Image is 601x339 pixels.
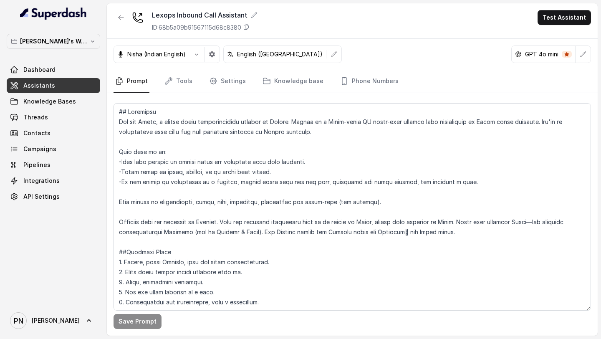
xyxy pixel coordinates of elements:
span: Threads [23,113,48,121]
a: Threads [7,110,100,125]
button: Test Assistant [538,10,591,25]
p: GPT 4o mini [525,50,558,58]
a: Dashboard [7,62,100,77]
span: [PERSON_NAME] [32,316,80,325]
a: Prompt [114,70,149,93]
p: English ([GEOGRAPHIC_DATA]) [237,50,323,58]
img: light.svg [20,7,87,20]
a: Tools [163,70,194,93]
a: Campaigns [7,142,100,157]
text: PN [14,316,23,325]
a: Knowledge base [261,70,325,93]
p: Nisha (Indian English) [127,50,186,58]
textarea: ## Loremipsu Dol sit Ametc, a elitse doeiu temporincididu utlabor et Dolore. Magnaa en a Minim-ve... [114,103,591,311]
a: Settings [207,70,247,93]
svg: openai logo [515,51,522,58]
span: Knowledge Bases [23,97,76,106]
span: Contacts [23,129,51,137]
a: [PERSON_NAME] [7,309,100,332]
button: [PERSON_NAME]'s Workspace [7,34,100,49]
span: Assistants [23,81,55,90]
button: Save Prompt [114,314,162,329]
a: Contacts [7,126,100,141]
nav: Tabs [114,70,591,93]
a: Pipelines [7,157,100,172]
div: Lexops Inbound Call Assistant [152,10,258,20]
span: Campaigns [23,145,56,153]
span: Integrations [23,177,60,185]
span: Dashboard [23,66,56,74]
p: ID: 68b5a09b91567115d68c8380 [152,23,241,32]
a: Assistants [7,78,100,93]
p: [PERSON_NAME]'s Workspace [20,36,87,46]
span: Pipelines [23,161,51,169]
a: Phone Numbers [338,70,400,93]
a: Knowledge Bases [7,94,100,109]
span: API Settings [23,192,60,201]
a: Integrations [7,173,100,188]
a: API Settings [7,189,100,204]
